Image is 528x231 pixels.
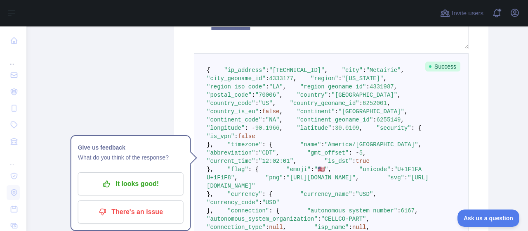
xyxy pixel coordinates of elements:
button: It looks good! [78,172,184,195]
span: { [207,67,210,74]
span: : { [262,141,272,148]
span: "US" [259,100,273,107]
span: "continent_code" [207,117,262,123]
span: "[TECHNICAL_ID]" [269,67,324,74]
span: : [234,133,238,140]
span: : [349,224,352,231]
span: "Metairie" [366,67,401,74]
span: "country_is_eu" [207,108,259,115]
span: "region" [311,75,338,82]
span: "country" [297,92,328,98]
span: , [293,75,297,82]
span: , [401,117,404,123]
span: "city_geoname_id" [207,75,266,82]
span: : [255,100,259,107]
span: "latitude" [297,125,331,131]
span: false [262,108,279,115]
span: "12:02:01" [259,158,293,164]
iframe: Toggle Customer Support [457,210,520,227]
span: , [363,150,366,156]
span: 6255149 [377,117,401,123]
span: : [363,67,366,74]
span: "connection" [227,207,269,214]
p: What do you think of the response? [78,152,184,162]
span: "city" [342,67,363,74]
span: : [397,207,401,214]
span: : [262,117,265,123]
span: : [255,150,259,156]
span: : [321,141,324,148]
span: "ip_address" [224,67,266,74]
span: : [259,199,262,206]
span: , [415,207,418,214]
span: , [356,174,359,181]
span: , [276,150,279,156]
p: It looks good! [84,177,177,191]
span: "NA" [266,117,280,123]
span: : [338,75,342,82]
span: , [328,166,331,173]
span: , [397,92,401,98]
span: "currency_name" [300,191,352,198]
span: : [359,100,363,107]
span: "abbreviation" [207,150,255,156]
span: , [366,216,369,222]
span: "currency_code" [207,199,259,206]
span: : [266,75,269,82]
span: , [418,141,422,148]
span: "CELLCO-PART" [321,216,366,222]
span: null [352,224,366,231]
span: "CDT" [259,150,276,156]
span: "is_vpn" [207,133,234,140]
span: : [335,108,338,115]
h1: Give us feedback [78,143,184,152]
span: "unicode" [359,166,391,173]
span: 6252001 [363,100,387,107]
span: "security" [377,125,411,131]
span: "USD" [356,191,373,198]
span: , [387,100,390,107]
span: : { [411,125,422,131]
span: 4331987 [370,83,394,90]
span: 4333177 [269,75,293,82]
span: : [266,224,269,231]
span: "timezone" [227,141,262,148]
span: true [356,158,370,164]
span: }, [207,166,214,173]
span: "connection_type" [207,224,266,231]
span: : { [262,191,272,198]
span: "current_time" [207,158,255,164]
span: , [401,67,404,74]
span: , [293,158,297,164]
span: , [279,92,283,98]
span: "continent" [297,108,335,115]
span: : [266,83,269,90]
span: "svg" [387,174,404,181]
span: : [352,191,356,198]
span: , [404,108,408,115]
span: false [238,133,255,140]
span: , [394,83,397,90]
span: "gmt_offset" [307,150,349,156]
span: "continent_geoname_id" [297,117,373,123]
span: : [252,92,255,98]
span: : [352,158,356,164]
span: "[US_STATE]" [342,75,384,82]
span: : [311,166,314,173]
span: "autonomous_system_number" [307,207,397,214]
span: "emoji" [286,166,311,173]
span: , [325,67,328,74]
span: : [366,83,370,90]
div: ... [7,150,20,167]
span: "America/[GEOGRAPHIC_DATA]" [325,141,418,148]
span: "png" [266,174,283,181]
span: "is_dst" [325,158,352,164]
span: : [318,216,321,222]
span: : - [245,125,255,131]
span: "70006" [255,92,280,98]
span: : [328,92,331,98]
span: , [279,125,283,131]
span: "currency" [227,191,262,198]
span: 30.0109 [335,125,359,131]
span: : [391,166,394,173]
